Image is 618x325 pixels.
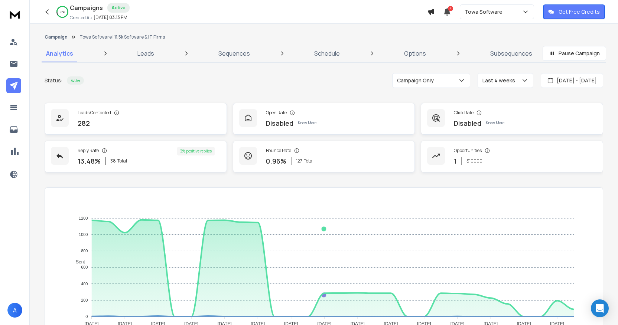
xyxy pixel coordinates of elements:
[70,15,92,21] p: Created At:
[45,77,62,84] p: Status:
[117,158,127,164] span: Total
[133,45,159,62] a: Leads
[42,45,78,62] a: Analytics
[70,259,85,265] span: Sent
[78,118,90,128] p: 282
[45,34,68,40] button: Campaign
[454,110,474,116] p: Click Rate
[81,298,88,302] tspan: 200
[421,141,603,173] a: Opportunities1$10000
[78,156,101,166] p: 13.48 %
[79,34,165,40] p: Towa Software | 11.5k Software & IT Firms
[266,148,291,154] p: Bounce Rate
[60,10,65,14] p: 91 %
[7,303,22,318] button: A
[454,156,457,166] p: 1
[454,118,481,128] p: Disabled
[233,141,415,173] a: Bounce Rate0.96%127Total
[81,282,88,286] tspan: 400
[7,7,22,21] img: logo
[45,103,227,135] a: Leads Contacted282
[541,73,603,88] button: [DATE] - [DATE]
[137,49,154,58] p: Leads
[78,148,99,154] p: Reply Rate
[298,120,316,126] p: Know More
[454,148,482,154] p: Opportunities
[78,110,111,116] p: Leads Contacted
[70,3,103,12] h1: Campaigns
[421,103,603,135] a: Click RateDisabledKnow More
[296,158,302,164] span: 127
[266,110,287,116] p: Open Rate
[466,158,482,164] p: $ 10000
[81,249,88,253] tspan: 800
[490,49,532,58] p: Subsequences
[45,141,227,173] a: Reply Rate13.48%38Total3% positive replies
[79,216,88,220] tspan: 1200
[85,314,88,319] tspan: 0
[310,45,344,62] a: Schedule
[482,77,518,84] p: Last 4 weeks
[233,103,415,135] a: Open RateDisabledKnow More
[404,49,426,58] p: Options
[107,3,130,13] div: Active
[266,156,286,166] p: 0.96 %
[543,4,605,19] button: Get Free Credits
[177,147,215,155] div: 3 % positive replies
[543,46,606,61] button: Pause Campaign
[46,49,73,58] p: Analytics
[314,49,340,58] p: Schedule
[397,77,437,84] p: Campaign Only
[465,8,505,16] p: Towa Software
[67,76,84,85] div: Active
[218,49,250,58] p: Sequences
[486,120,504,126] p: Know More
[591,299,609,317] div: Open Intercom Messenger
[110,158,116,164] span: 38
[214,45,254,62] a: Sequences
[79,232,88,237] tspan: 1000
[266,118,293,128] p: Disabled
[400,45,430,62] a: Options
[559,8,600,16] p: Get Free Credits
[486,45,537,62] a: Subsequences
[448,6,453,11] span: 4
[304,158,313,164] span: Total
[81,265,88,269] tspan: 600
[94,14,127,20] p: [DATE] 03:13 PM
